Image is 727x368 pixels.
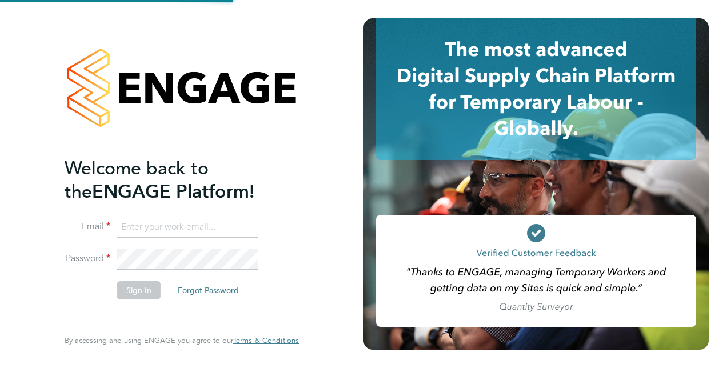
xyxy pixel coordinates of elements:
[169,281,248,299] button: Forgot Password
[233,335,299,345] span: Terms & Conditions
[65,335,299,345] span: By accessing and using ENGAGE you agree to our
[65,157,209,203] span: Welcome back to the
[117,217,258,238] input: Enter your work email...
[65,157,287,203] h2: ENGAGE Platform!
[233,336,299,345] a: Terms & Conditions
[117,281,161,299] button: Sign In
[65,221,110,233] label: Email
[65,253,110,265] label: Password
